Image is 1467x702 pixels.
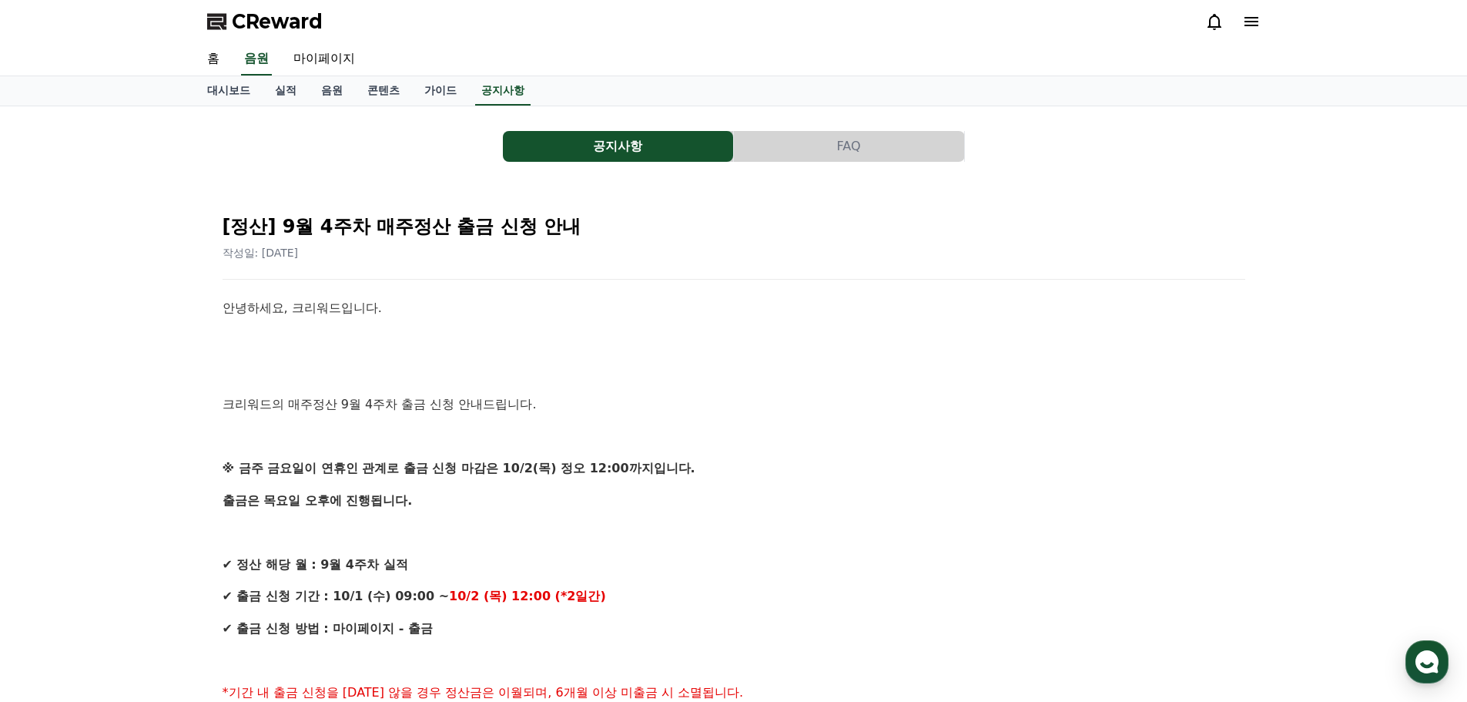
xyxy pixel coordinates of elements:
[503,131,734,162] a: 공지사항
[449,589,551,603] strong: 10/2 (목) 12:00
[355,76,412,106] a: 콘텐츠
[232,9,323,34] span: CReward
[223,557,408,572] strong: ✔ 정산 해당 월 : 9월 4주차 실적
[223,493,413,508] strong: 출금은 목요일 오후에 진행됩니다.
[195,76,263,106] a: 대시보드
[223,214,1245,239] h2: [정산] 9월 4주차 매주정산 출금 신청 안내
[734,131,964,162] button: FAQ
[223,298,1245,318] p: 안녕하세요, 크리워드입니다.
[734,131,965,162] a: FAQ
[555,589,606,603] strong: (*2일간)
[195,43,232,76] a: 홈
[207,9,323,34] a: CReward
[223,461,695,475] strong: ※ 금주 금요일이 연휴인 관계로 출금 신청 마감은 10/2(목) 정오 12:00까지입니다.
[309,76,355,106] a: 음원
[263,76,309,106] a: 실적
[223,247,299,259] span: 작성일: [DATE]
[223,589,450,603] strong: ✔ 출금 신청 기간 : 10/1 (수) 09:00 ~
[503,131,733,162] button: 공지사항
[223,395,1245,415] p: 크리워드의 매주정산 9월 4주차 출금 신청 안내드립니다.
[412,76,469,106] a: 가이드
[223,685,744,700] span: *기간 내 출금 신청을 [DATE] 않을 경우 정산금은 이월되며, 6개월 이상 미출금 시 소멸됩니다.
[475,76,531,106] a: 공지사항
[223,621,433,636] strong: ✔ 출금 신청 방법 : 마이페이지 - 출금
[241,43,272,76] a: 음원
[281,43,367,76] a: 마이페이지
